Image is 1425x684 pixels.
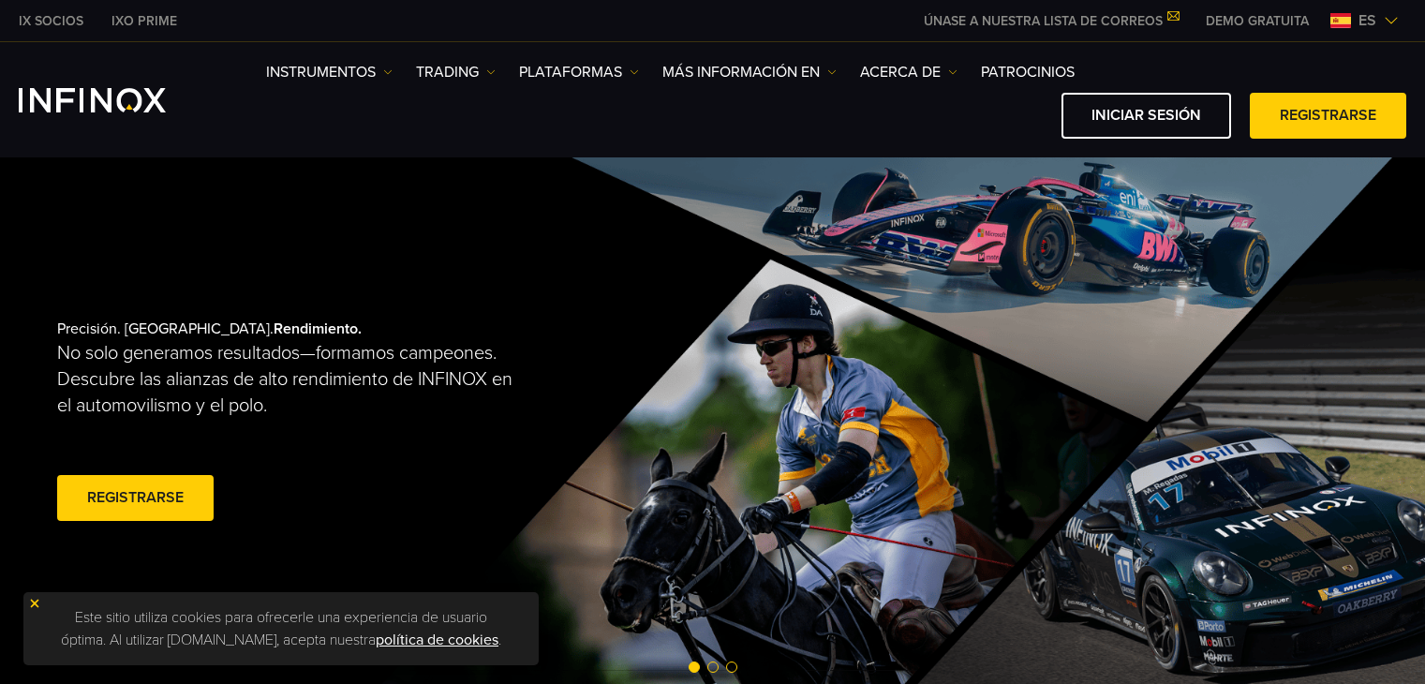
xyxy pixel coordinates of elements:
a: PLATAFORMAS [519,61,639,83]
p: No solo generamos resultados—formamos campeones. Descubre las alianzas de alto rendimiento de INF... [57,340,529,419]
a: Instrumentos [266,61,393,83]
a: INFINOX [97,11,191,31]
a: Más información en [662,61,837,83]
a: INFINOX Logo [19,88,210,112]
a: Registrarse [57,475,214,521]
a: ACERCA DE [860,61,957,83]
a: ÚNASE A NUESTRA LISTA DE CORREOS [910,13,1192,29]
span: es [1351,9,1384,32]
a: política de cookies [376,631,498,649]
a: INFINOX [5,11,97,31]
span: Go to slide 1 [689,662,700,673]
span: Go to slide 3 [726,662,737,673]
a: Registrarse [1250,93,1406,139]
div: Precisión. [GEOGRAPHIC_DATA]. [57,290,647,556]
strong: Rendimiento. [274,320,362,338]
img: yellow close icon [28,597,41,610]
a: TRADING [416,61,496,83]
a: Patrocinios [981,61,1075,83]
span: Go to slide 2 [707,662,719,673]
a: Iniciar sesión [1061,93,1231,139]
p: Este sitio utiliza cookies para ofrecerle una experiencia de usuario óptima. Al utilizar [DOMAIN_... [33,602,529,656]
a: INFINOX MENU [1192,11,1323,31]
